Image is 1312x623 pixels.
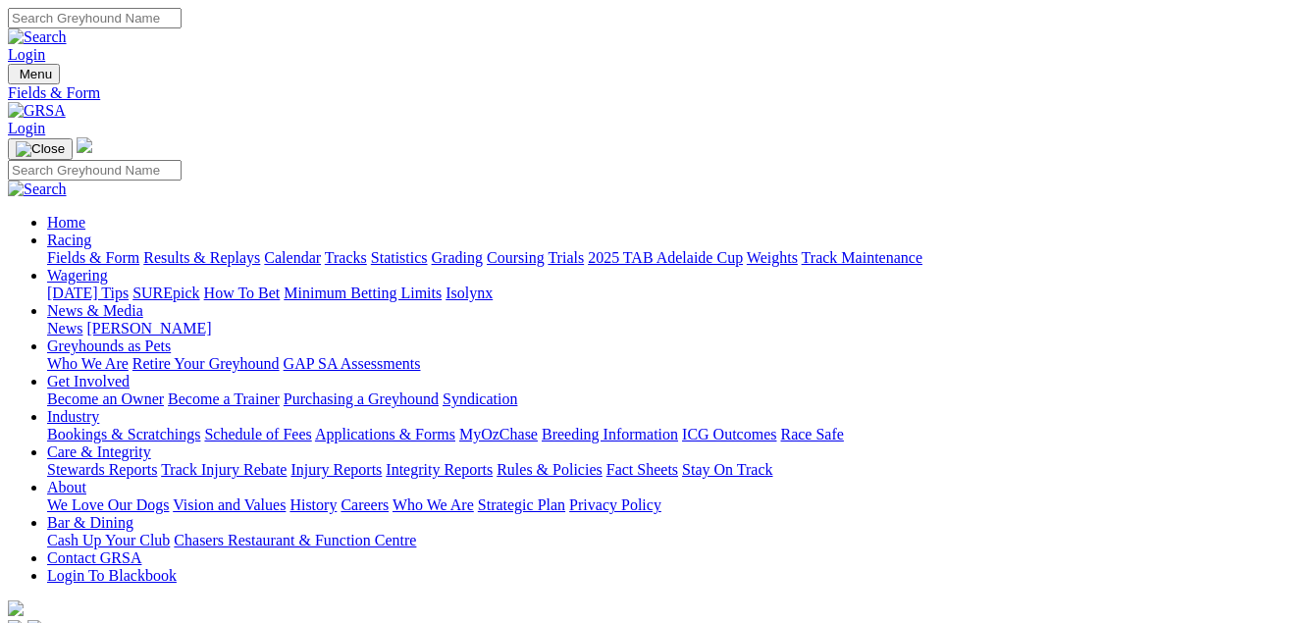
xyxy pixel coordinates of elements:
a: Cash Up Your Club [47,532,170,548]
a: How To Bet [204,285,281,301]
a: Careers [341,496,389,513]
div: Wagering [47,285,1304,302]
a: About [47,479,86,495]
a: Syndication [443,390,517,407]
a: Who We Are [47,355,129,372]
a: Home [47,214,85,231]
a: 2025 TAB Adelaide Cup [588,249,743,266]
a: Integrity Reports [386,461,493,478]
a: Who We Are [393,496,474,513]
a: Chasers Restaurant & Function Centre [174,532,416,548]
img: Close [16,141,65,157]
a: Minimum Betting Limits [284,285,442,301]
div: Care & Integrity [47,461,1304,479]
a: Login [8,46,45,63]
a: Statistics [371,249,428,266]
a: [DATE] Tips [47,285,129,301]
input: Search [8,8,182,28]
a: Racing [47,232,91,248]
a: Track Maintenance [802,249,922,266]
a: Race Safe [780,426,843,442]
a: Fields & Form [8,84,1304,102]
a: GAP SA Assessments [284,355,421,372]
img: Search [8,181,67,198]
a: Track Injury Rebate [161,461,287,478]
div: Get Involved [47,390,1304,408]
a: MyOzChase [459,426,538,442]
a: Care & Integrity [47,443,151,460]
a: Become an Owner [47,390,164,407]
a: History [289,496,337,513]
div: Greyhounds as Pets [47,355,1304,373]
a: Get Involved [47,373,130,389]
a: Industry [47,408,99,425]
a: Become a Trainer [168,390,280,407]
a: Strategic Plan [478,496,565,513]
a: Breeding Information [542,426,678,442]
div: Bar & Dining [47,532,1304,549]
button: Toggle navigation [8,138,73,160]
a: Fact Sheets [606,461,678,478]
a: Greyhounds as Pets [47,337,171,354]
a: Results & Replays [143,249,260,266]
span: Menu [20,67,52,81]
a: Bar & Dining [47,514,133,531]
img: logo-grsa-white.png [77,137,92,153]
img: Search [8,28,67,46]
a: Injury Reports [290,461,382,478]
a: Fields & Form [47,249,139,266]
a: Trials [548,249,584,266]
a: Retire Your Greyhound [132,355,280,372]
a: Wagering [47,267,108,284]
div: Racing [47,249,1304,267]
a: Isolynx [446,285,493,301]
div: About [47,496,1304,514]
a: Calendar [264,249,321,266]
a: ICG Outcomes [682,426,776,442]
a: Purchasing a Greyhound [284,390,439,407]
a: Grading [432,249,483,266]
a: Contact GRSA [47,549,141,566]
a: Privacy Policy [569,496,661,513]
a: Bookings & Scratchings [47,426,200,442]
a: Login [8,120,45,136]
div: News & Media [47,320,1304,337]
a: Vision and Values [173,496,286,513]
a: [PERSON_NAME] [86,320,211,337]
img: logo-grsa-white.png [8,600,24,616]
a: News [47,320,82,337]
a: Coursing [487,249,545,266]
input: Search [8,160,182,181]
img: GRSA [8,102,66,120]
a: Schedule of Fees [204,426,311,442]
div: Industry [47,426,1304,443]
a: Tracks [325,249,367,266]
a: Applications & Forms [315,426,455,442]
button: Toggle navigation [8,64,60,84]
a: Rules & Policies [497,461,603,478]
a: Stewards Reports [47,461,157,478]
a: SUREpick [132,285,199,301]
a: Weights [747,249,798,266]
a: News & Media [47,302,143,319]
a: Login To Blackbook [47,567,177,584]
a: We Love Our Dogs [47,496,169,513]
a: Stay On Track [682,461,772,478]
